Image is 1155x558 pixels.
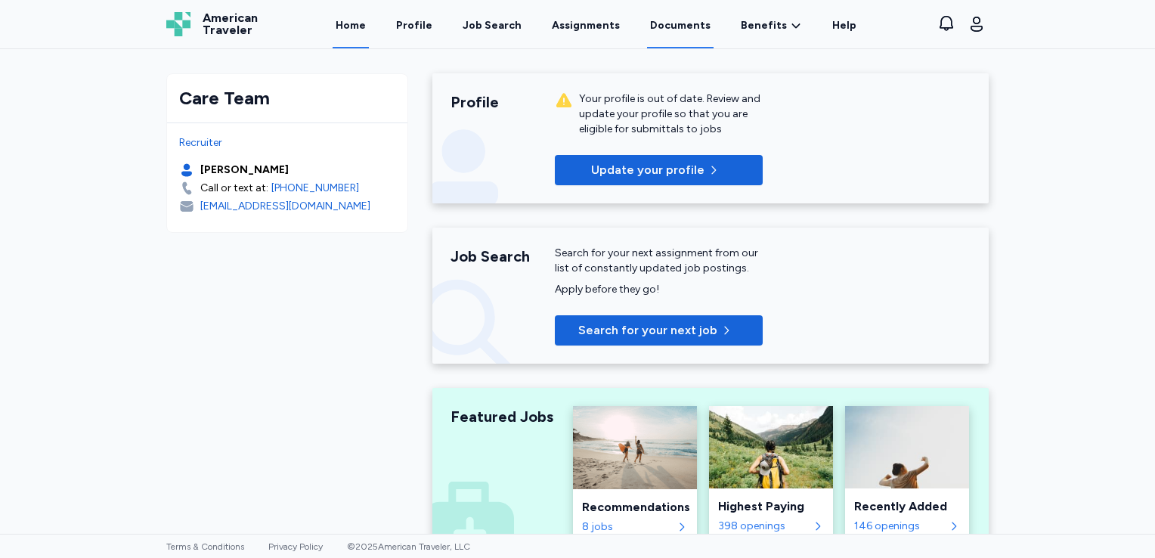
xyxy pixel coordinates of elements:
img: Logo [166,12,190,36]
a: Benefits [741,18,802,33]
a: [PHONE_NUMBER] [271,181,359,196]
a: Highest PayingHighest Paying398 openings [709,406,833,544]
span: © 2025 American Traveler, LLC [347,541,470,552]
p: Update your profile [591,161,704,179]
div: Recommendations [582,498,688,516]
span: American Traveler [203,12,258,36]
div: Job Search [463,18,522,33]
div: Your profile is out of date. Review and update your profile so that you are eligible for submitta... [579,91,763,137]
div: [EMAIL_ADDRESS][DOMAIN_NAME] [200,199,370,214]
div: Search for your next assignment from our list of constantly updated job postings. [555,246,763,276]
a: Home [333,2,369,48]
div: [PERSON_NAME] [200,163,289,178]
div: Profile [451,91,555,113]
div: 398 openings [718,519,809,534]
a: Documents [647,2,714,48]
a: Recently AddedRecently Added146 openings [845,406,969,544]
div: Featured Jobs [451,406,555,427]
span: Search for your next job [578,321,717,339]
div: 146 openings [854,519,945,534]
a: RecommendationsRecommendations8 jobs [573,406,697,544]
span: Benefits [741,18,787,33]
div: Highest Paying [718,498,824,516]
div: Job Search [451,246,555,267]
button: Search for your next job [555,315,763,346]
div: Recently Added [854,498,960,516]
div: 8 jobs [582,519,673,535]
div: Recruiter [179,135,395,150]
img: Recommendations [573,406,697,489]
img: Highest Paying [709,406,833,488]
a: Privacy Policy [268,541,323,552]
div: Care Team [179,86,395,110]
div: Apply before they go! [555,282,763,297]
a: Terms & Conditions [166,541,244,552]
button: Update your profile [555,155,763,185]
div: Call or text at: [200,181,268,196]
img: Recently Added [845,406,969,488]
